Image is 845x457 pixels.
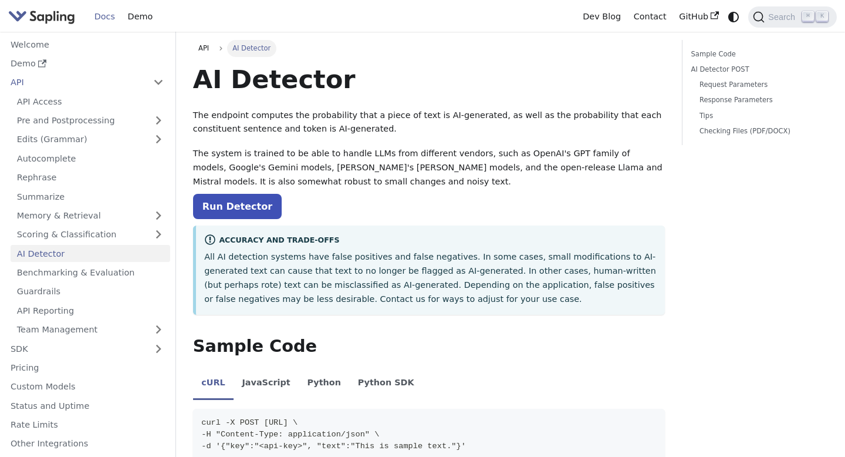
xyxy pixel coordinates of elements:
[4,416,170,434] a: Rate Limits
[11,188,170,205] a: Summarize
[4,435,170,452] a: Other Integrations
[201,430,379,439] span: -H "Content-Type: application/json" \
[201,418,298,427] span: curl -X POST [URL] \
[193,40,215,56] a: API
[11,207,170,224] a: Memory & Retrieval
[748,6,836,28] button: Search (Command+K)
[699,126,820,137] a: Checking Files (PDF/DOCX)
[699,110,820,122] a: Tips
[11,283,170,300] a: Guardrails
[11,226,170,243] a: Scoring & Classification
[627,8,673,26] a: Contact
[204,250,657,306] p: All AI detection systems have false positives and false negatives. In some cases, small modificat...
[11,150,170,167] a: Autocomplete
[8,8,75,25] img: Sapling.ai
[691,49,824,60] a: Sample Code
[765,12,802,22] span: Search
[672,8,725,26] a: GitHub
[699,95,820,106] a: Response Parameters
[147,74,170,91] button: Collapse sidebar category 'API'
[11,321,170,338] a: Team Management
[725,8,742,25] button: Switch between dark and light mode (currently system mode)
[193,109,665,137] p: The endpoint computes the probability that a piece of text is AI-generated, as well as the probab...
[4,36,170,53] a: Welcome
[11,302,170,319] a: API Reporting
[11,245,170,262] a: AI Detector
[11,131,170,148] a: Edits (Grammar)
[147,340,170,357] button: Expand sidebar category 'SDK'
[576,8,627,26] a: Dev Blog
[11,264,170,281] a: Benchmarking & Evaluation
[88,8,121,26] a: Docs
[193,147,665,189] p: The system is trained to be able to handle LLMs from different vendors, such as OpenAI's GPT fami...
[201,442,466,451] span: -d '{"key":"<api-key>", "text":"This is sample text."}'
[299,368,349,401] li: Python
[699,79,820,90] a: Request Parameters
[4,74,147,91] a: API
[4,340,147,357] a: SDK
[816,11,828,22] kbd: K
[198,44,209,52] span: API
[349,368,422,401] li: Python SDK
[193,63,665,95] h1: AI Detector
[4,378,170,395] a: Custom Models
[193,336,665,357] h2: Sample Code
[11,112,170,129] a: Pre and Postprocessing
[4,397,170,414] a: Status and Uptime
[691,64,824,75] a: AI Detector POST
[193,40,665,56] nav: Breadcrumbs
[8,8,79,25] a: Sapling.ai
[121,8,159,26] a: Demo
[4,55,170,72] a: Demo
[11,93,170,110] a: API Access
[4,359,170,377] a: Pricing
[204,234,657,248] div: Accuracy and Trade-offs
[234,368,299,401] li: JavaScript
[193,368,234,401] li: cURL
[227,40,276,56] span: AI Detector
[193,194,282,219] a: Run Detector
[802,11,814,22] kbd: ⌘
[11,169,170,186] a: Rephrase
